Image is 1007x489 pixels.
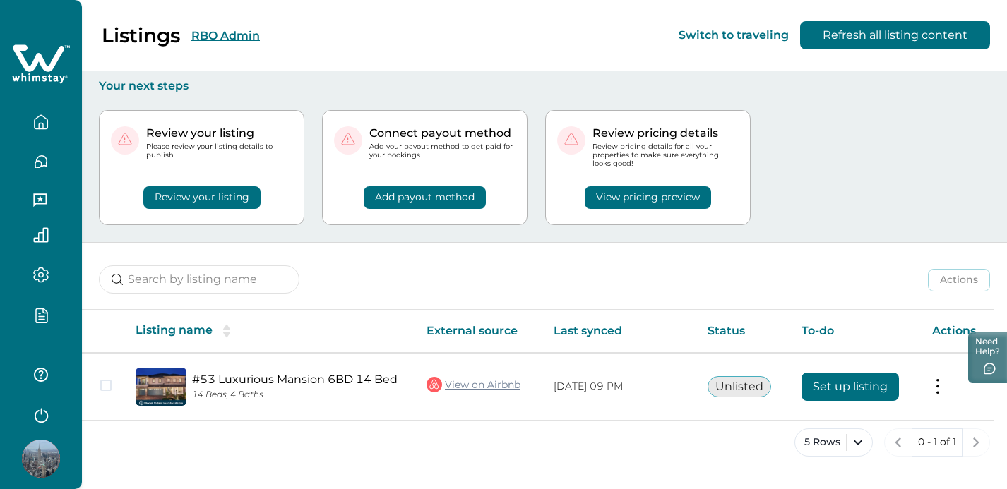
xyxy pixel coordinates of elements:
[542,310,696,353] th: Last synced
[962,428,990,457] button: next page
[146,143,292,159] p: Please review your listing details to publish.
[794,428,873,457] button: 5 Rows
[143,186,261,209] button: Review your listing
[213,324,241,338] button: sorting
[708,376,771,397] button: Unlisted
[696,310,790,353] th: Status
[146,126,292,140] p: Review your listing
[928,269,990,291] button: Actions
[22,440,60,478] img: Whimstay Host
[585,186,711,209] button: View pricing preview
[427,375,520,394] a: View on Airbnb
[102,23,180,47] p: Listings
[369,126,516,140] p: Connect payout method
[592,143,739,169] p: Review pricing details for all your properties to make sure everything looks good!
[415,310,542,353] th: External source
[790,310,921,353] th: To-do
[124,310,415,353] th: Listing name
[369,143,516,159] p: Add your payout method to get paid for your bookings.
[921,310,994,353] th: Actions
[364,186,486,209] button: Add payout method
[592,126,739,140] p: Review pricing details
[802,373,899,401] button: Set up listing
[192,373,404,386] a: #53 Luxurious Mansion 6BD 14 Bed
[554,380,685,394] p: [DATE] 09 PM
[192,390,404,400] p: 14 Beds, 4 Baths
[99,79,990,93] p: Your next steps
[912,428,963,457] button: 0 - 1 of 1
[191,29,260,42] button: RBO Admin
[800,21,990,49] button: Refresh all listing content
[99,265,299,294] input: Search by listing name
[918,435,956,449] p: 0 - 1 of 1
[884,428,912,457] button: previous page
[136,368,186,406] img: propertyImage_#53 Luxurious Mansion 6BD 14 Bed
[679,28,789,42] button: Switch to traveling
